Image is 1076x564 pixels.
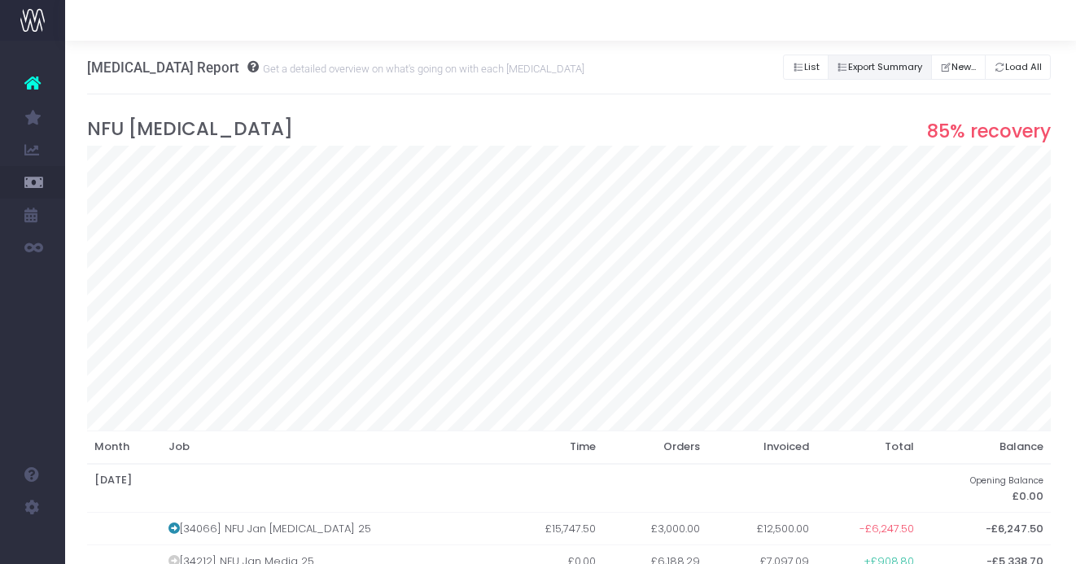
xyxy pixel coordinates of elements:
div: Button group with nested dropdown [783,50,1051,84]
h3: [MEDICAL_DATA] Report [87,59,584,76]
td: £15,747.50 [496,513,603,545]
h3: NFU [MEDICAL_DATA] [87,118,1052,140]
small: Opening Balance [970,472,1043,487]
th: £0.00 [921,464,1051,513]
td: [34066] NFU Jan [MEDICAL_DATA] 25 [160,513,496,545]
th: Job [160,431,496,464]
th: Total [817,431,921,464]
span: -£6,247.50 [859,521,914,537]
th: [DATE] [87,464,922,513]
td: £12,500.00 [708,513,817,545]
span: 85% recovery [927,117,1051,145]
img: images/default_profile_image.png [20,531,45,556]
button: New... [931,55,986,80]
button: List [783,55,829,80]
th: -£6,247.50 [921,513,1051,545]
th: Month [87,431,161,464]
td: £3,000.00 [603,513,707,545]
th: Balance [921,431,1051,464]
th: Orders [603,431,707,464]
small: Get a detailed overview on what's going on with each [MEDICAL_DATA] [259,59,584,76]
th: Invoiced [708,431,817,464]
th: Time [496,431,603,464]
button: Load All [985,55,1052,80]
button: Export Summary [828,55,932,80]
